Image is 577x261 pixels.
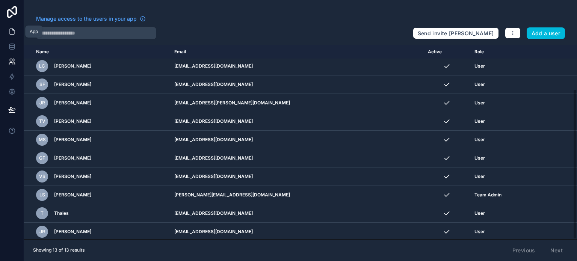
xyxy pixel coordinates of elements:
td: [EMAIL_ADDRESS][DOMAIN_NAME] [170,57,423,75]
span: User [474,81,485,88]
button: Add a user [527,27,565,39]
span: T [41,210,44,216]
span: [PERSON_NAME] [54,229,91,235]
span: User [474,100,485,106]
td: [EMAIL_ADDRESS][DOMAIN_NAME] [170,112,423,131]
span: LC [39,63,45,69]
span: JR [39,100,45,106]
a: Manage access to the users in your app [36,15,146,23]
span: [PERSON_NAME] [54,155,91,161]
div: scrollable content [24,45,577,239]
span: MS [39,137,46,143]
td: [EMAIL_ADDRESS][DOMAIN_NAME] [170,223,423,241]
td: [EMAIL_ADDRESS][DOMAIN_NAME] [170,75,423,94]
td: [PERSON_NAME][EMAIL_ADDRESS][DOMAIN_NAME] [170,186,423,204]
th: Role [470,45,543,59]
span: [PERSON_NAME] [54,173,91,180]
span: [PERSON_NAME] [54,192,91,198]
td: [EMAIL_ADDRESS][DOMAIN_NAME] [170,131,423,149]
span: [PERSON_NAME] [54,100,91,106]
span: LS [39,192,45,198]
th: Active [423,45,470,59]
span: [PERSON_NAME] [54,81,91,88]
td: [EMAIL_ADDRESS][DOMAIN_NAME] [170,167,423,186]
td: [EMAIL_ADDRESS][DOMAIN_NAME] [170,149,423,167]
span: VS [39,173,45,180]
span: Team Admin [474,192,501,198]
th: Email [170,45,423,59]
span: [PERSON_NAME] [54,118,91,124]
span: SF [39,81,45,88]
span: User [474,63,485,69]
span: User [474,210,485,216]
span: User [474,173,485,180]
span: GF [39,155,45,161]
span: Showing 13 of 13 results [33,247,85,253]
span: Thales [54,210,69,216]
span: User [474,137,485,143]
td: [EMAIL_ADDRESS][DOMAIN_NAME] [170,204,423,223]
span: User [474,118,485,124]
span: [PERSON_NAME] [54,63,91,69]
td: [EMAIL_ADDRESS][PERSON_NAME][DOMAIN_NAME] [170,94,423,112]
th: Name [24,45,170,59]
span: Manage access to the users in your app [36,15,137,23]
button: Send invite [PERSON_NAME] [413,27,499,39]
div: App [30,29,38,35]
span: TV [39,118,45,124]
span: JR [39,229,45,235]
span: User [474,155,485,161]
span: User [474,229,485,235]
span: [PERSON_NAME] [54,137,91,143]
